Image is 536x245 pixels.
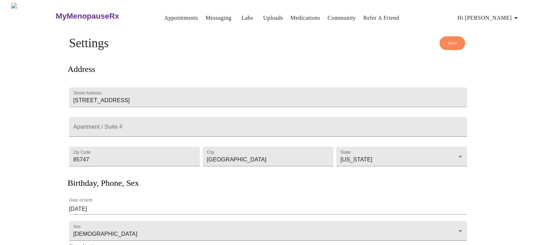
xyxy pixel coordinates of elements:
[455,11,523,25] button: Hi [PERSON_NAME]
[55,4,147,29] a: MyMenopauseRx
[263,13,283,23] a: Uploads
[260,11,286,25] button: Uploads
[241,13,253,23] a: Labs
[290,13,320,23] a: Medications
[361,11,402,25] button: Refer a Friend
[205,13,231,23] a: Messaging
[161,11,201,25] button: Appointments
[236,11,259,25] button: Labs
[69,221,467,241] div: [DEMOGRAPHIC_DATA]
[11,3,55,29] img: MyMenopauseRx Logo
[69,36,467,50] h4: Settings
[288,11,323,25] button: Medications
[448,39,457,47] span: Save
[69,198,93,203] label: Date of birth
[325,11,359,25] button: Community
[68,178,139,188] h3: Birthday, Phone, Sex
[457,13,520,23] span: Hi [PERSON_NAME]
[203,11,234,25] button: Messaging
[68,65,96,74] h3: Address
[327,13,356,23] a: Community
[363,13,399,23] a: Refer a Friend
[56,12,119,21] h3: MyMenopauseRx
[439,36,465,50] button: Save
[336,147,467,166] div: [US_STATE]
[164,13,198,23] a: Appointments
